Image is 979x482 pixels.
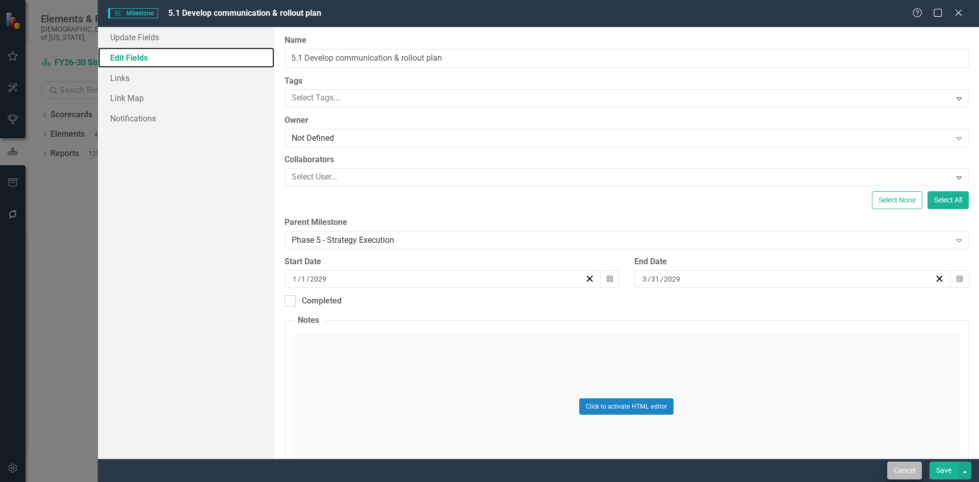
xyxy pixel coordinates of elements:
[292,235,951,246] div: Phase 5 - Strategy Execution
[168,8,321,18] span: 5.1 Develop communication & rollout plan
[293,315,324,326] legend: Notes
[285,49,969,68] input: Milestone Name
[298,274,301,284] span: /
[302,295,342,307] div: Completed
[108,8,158,18] span: Milestone
[285,154,969,166] label: Collaborators
[660,274,663,284] span: /
[306,274,310,284] span: /
[579,398,674,415] button: Click to activate HTML editor
[285,256,619,268] div: Start Date
[98,47,274,68] a: Edit Fields
[928,191,969,209] button: Select All
[98,88,274,108] a: Link Map
[634,256,969,268] div: End Date
[98,108,274,129] a: Notifications
[285,217,969,229] label: Parent Milestone
[285,115,969,126] label: Owner
[930,462,958,479] button: Save
[285,35,969,46] label: Name
[285,75,969,87] label: Tags
[887,462,922,479] button: Cancel
[98,27,274,47] a: Update Fields
[872,191,922,209] button: Select None
[648,274,651,284] span: /
[292,133,951,144] div: Not Defined
[98,68,274,88] a: Links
